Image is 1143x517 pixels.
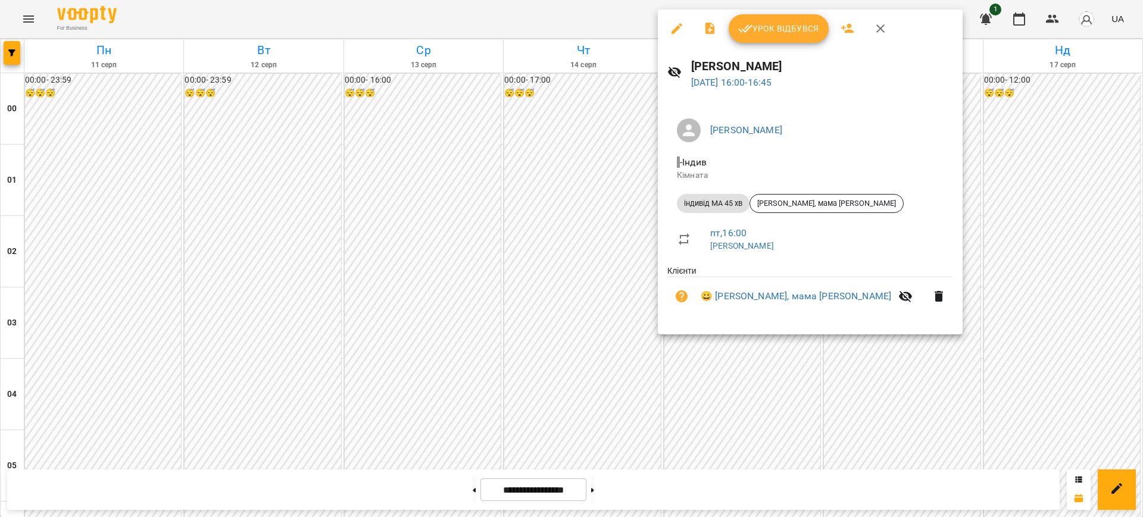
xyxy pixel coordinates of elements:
[710,124,782,136] a: [PERSON_NAME]
[750,198,903,209] span: [PERSON_NAME], мама [PERSON_NAME]
[677,170,944,181] p: Кімната
[710,241,774,250] a: [PERSON_NAME]
[667,265,953,320] ul: Клієнти
[710,227,747,239] a: пт , 16:00
[749,194,904,213] div: [PERSON_NAME], мама [PERSON_NAME]
[691,77,772,88] a: [DATE] 16:00-16:45
[667,282,696,311] button: Візит ще не сплачено. Додати оплату?
[677,156,709,168] span: - Індив
[677,198,749,209] span: індивід МА 45 хв
[691,57,953,76] h6: [PERSON_NAME]
[738,21,819,36] span: Урок відбувся
[701,289,891,303] a: 😀 [PERSON_NAME], мама [PERSON_NAME]
[729,14,829,43] button: Урок відбувся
